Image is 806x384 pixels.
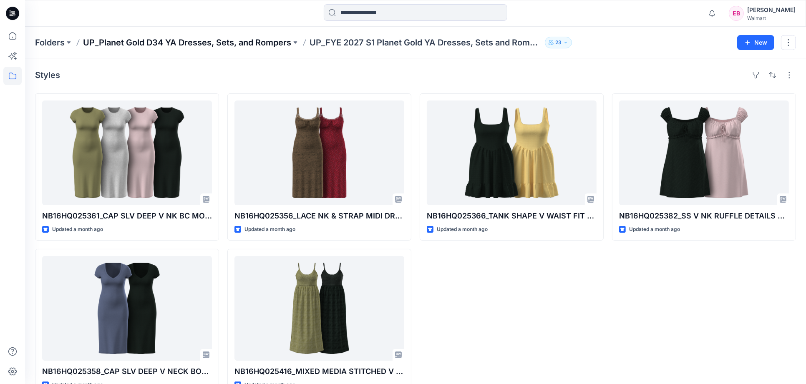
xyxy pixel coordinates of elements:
p: NB16HQ025382_SS V NK RUFFLE DETAILS FIT AND FLARE MINI DRESS [619,210,789,222]
div: EB [729,6,744,21]
button: 23 [545,37,572,48]
p: Updated a month ago [437,225,488,234]
a: NB16HQ025358_CAP SLV DEEP V NECK BODYCON MAXI DRESS [42,256,212,361]
p: NB16HQ025358_CAP SLV DEEP V NECK BODYCON MAXI DRESS [42,366,212,377]
p: UP_FYE 2027 S1 Planet Gold YA Dresses, Sets and Rompers [310,37,542,48]
a: Folders [35,37,65,48]
p: 23 [555,38,562,47]
p: NB16HQ025416_MIXED MEDIA STITCHED V NK MAXI DRESS [234,366,404,377]
a: NB16HQ025416_MIXED MEDIA STITCHED V NK MAXI DRESS [234,256,404,361]
p: NB16HQ025366_TANK SHAPE V WAIST FIT AND FLARE TWO TIER DRESS [427,210,597,222]
p: Updated a month ago [244,225,295,234]
a: NB16HQ025366_TANK SHAPE V WAIST FIT AND FLARE TWO TIER DRESS [427,100,597,205]
a: NB16HQ025382_SS V NK RUFFLE DETAILS FIT AND FLARE MINI DRESS [619,100,789,205]
a: UP_Planet Gold D34 YA Dresses, Sets, and Rompers [83,37,291,48]
div: Walmart [747,15,796,21]
a: NB16HQ025356_LACE NK & STRAP MIDI DRESS W/ FRT TIE [234,100,404,205]
p: NB16HQ025356_LACE NK & STRAP MIDI DRESS W/ FRT TIE [234,210,404,222]
p: Updated a month ago [52,225,103,234]
p: NB16HQ025361_CAP SLV DEEP V NK BC MODIFIED LONG MIDI DRESS [42,210,212,222]
p: Updated a month ago [629,225,680,234]
div: [PERSON_NAME] [747,5,796,15]
h4: Styles [35,70,60,80]
button: New [737,35,774,50]
a: NB16HQ025361_CAP SLV DEEP V NK BC MODIFIED LONG MIDI DRESS [42,100,212,205]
